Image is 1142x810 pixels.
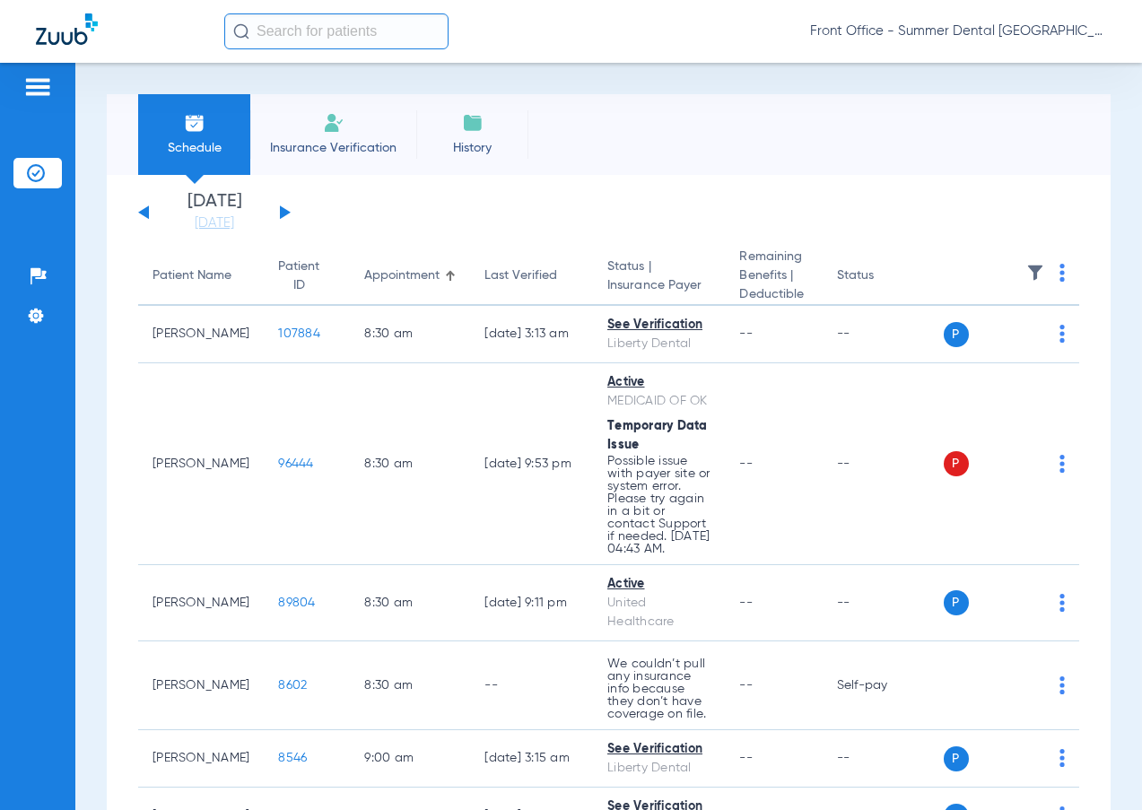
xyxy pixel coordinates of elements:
div: Appointment [364,266,440,285]
img: group-dot-blue.svg [1059,594,1065,612]
th: Remaining Benefits | [725,248,822,306]
span: -- [739,457,753,470]
img: group-dot-blue.svg [1059,455,1065,473]
td: [PERSON_NAME] [138,306,264,363]
li: [DATE] [161,193,268,232]
span: -- [739,597,753,609]
p: Possible issue with payer site or system error. Please try again in a bit or contact Support if n... [607,455,710,555]
td: [PERSON_NAME] [138,565,264,641]
span: Front Office - Summer Dental [GEOGRAPHIC_DATA] | Lumio Dental [810,22,1106,40]
td: -- [823,730,944,788]
div: See Verification [607,316,710,335]
img: group-dot-blue.svg [1059,264,1065,282]
div: Appointment [364,266,456,285]
span: History [430,139,515,157]
div: Active [607,575,710,594]
div: Last Verified [484,266,557,285]
div: Liberty Dental [607,335,710,353]
span: Temporary Data Issue [607,420,708,451]
img: Search Icon [233,23,249,39]
td: [DATE] 9:53 PM [470,363,593,565]
img: Zuub Logo [36,13,98,45]
td: [DATE] 9:11 PM [470,565,593,641]
span: P [944,322,969,347]
td: 8:30 AM [350,641,470,730]
img: filter.svg [1026,264,1044,282]
td: [PERSON_NAME] [138,363,264,565]
td: 8:30 AM [350,363,470,565]
span: 96444 [278,457,313,470]
iframe: Chat Widget [1052,724,1142,810]
td: 9:00 AM [350,730,470,788]
span: -- [739,679,753,692]
span: Insurance Verification [264,139,403,157]
td: [PERSON_NAME] [138,730,264,788]
span: 107884 [278,327,320,340]
td: -- [823,363,944,565]
span: Deductible [739,285,807,304]
td: 8:30 AM [350,565,470,641]
span: Schedule [152,139,237,157]
td: Self-pay [823,641,944,730]
td: -- [823,565,944,641]
span: Insurance Payer [607,276,710,295]
td: [DATE] 3:15 AM [470,730,593,788]
th: Status | [593,248,725,306]
span: P [944,746,969,771]
img: group-dot-blue.svg [1059,676,1065,694]
span: 8546 [278,752,307,764]
div: MEDICAID OF OK [607,392,710,411]
p: We couldn’t pull any insurance info because they don’t have coverage on file. [607,658,710,720]
div: Patient ID [278,257,319,295]
div: Liberty Dental [607,759,710,778]
td: 8:30 AM [350,306,470,363]
td: [PERSON_NAME] [138,641,264,730]
div: Last Verified [484,266,579,285]
span: 8602 [278,679,307,692]
th: Status [823,248,944,306]
img: Manual Insurance Verification [323,112,344,134]
a: [DATE] [161,214,268,232]
div: Active [607,373,710,392]
img: group-dot-blue.svg [1059,325,1065,343]
img: hamburger-icon [23,76,52,98]
img: Schedule [184,112,205,134]
span: P [944,590,969,615]
div: Patient ID [278,257,336,295]
input: Search for patients [224,13,449,49]
div: Patient Name [153,266,249,285]
span: P [944,451,969,476]
img: History [462,112,484,134]
div: See Verification [607,740,710,759]
div: Patient Name [153,266,231,285]
span: -- [739,327,753,340]
td: -- [823,306,944,363]
td: -- [470,641,593,730]
span: 89804 [278,597,315,609]
div: United Healthcare [607,594,710,631]
span: -- [739,752,753,764]
td: [DATE] 3:13 AM [470,306,593,363]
